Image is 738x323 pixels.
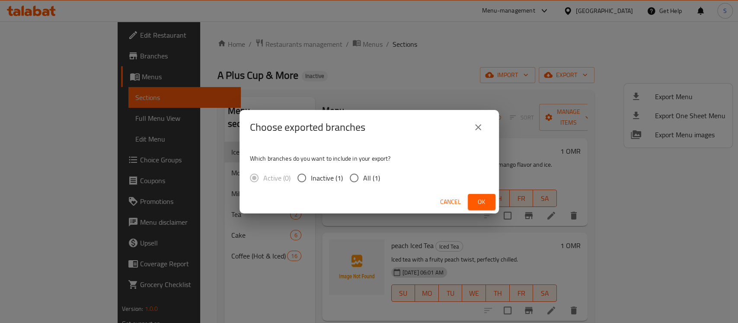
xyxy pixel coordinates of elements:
span: Inactive (1) [311,173,343,183]
h2: Choose exported branches [250,120,365,134]
span: Ok [475,197,489,207]
span: Active (0) [263,173,291,183]
p: Which branches do you want to include in your export? [250,154,489,163]
button: Ok [468,194,495,210]
span: All (1) [363,173,380,183]
button: close [468,117,489,138]
button: Cancel [437,194,464,210]
span: Cancel [440,197,461,207]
